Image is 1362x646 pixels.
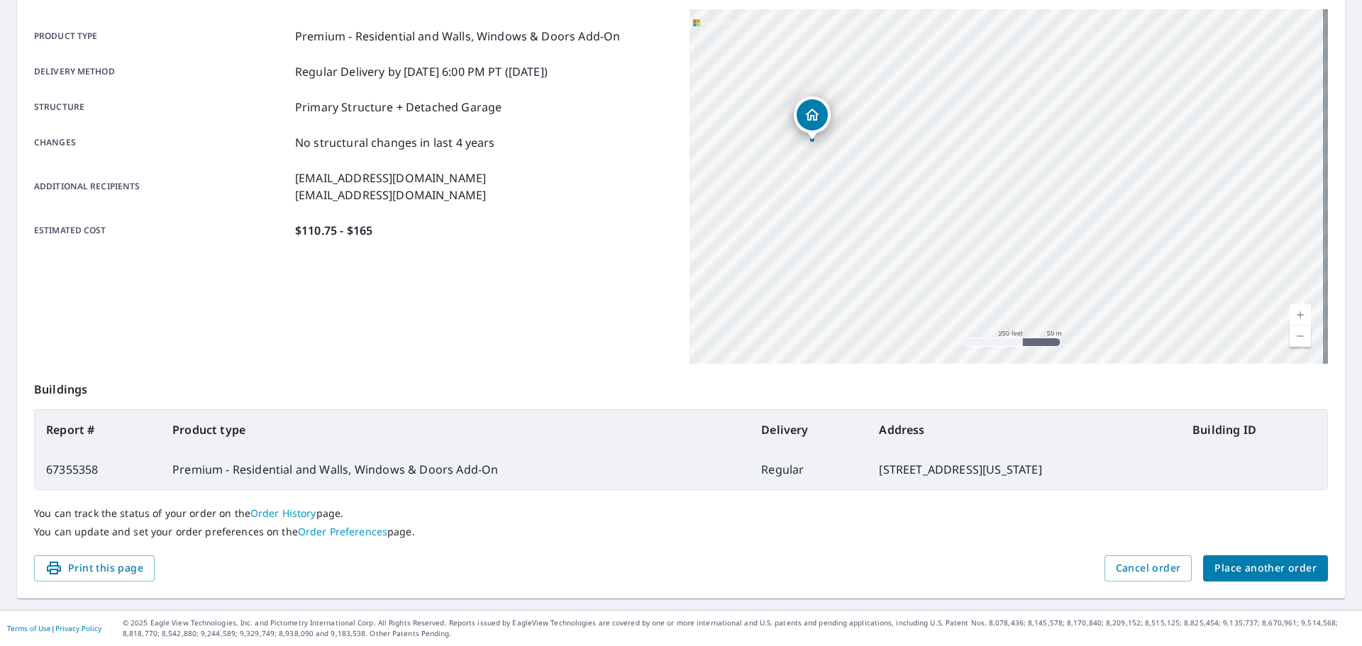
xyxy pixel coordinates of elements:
p: Premium - Residential and Walls, Windows & Doors Add-On [295,28,620,45]
th: Report # [35,410,161,450]
a: Order History [250,506,316,520]
p: You can track the status of your order on the page. [34,507,1328,520]
td: [STREET_ADDRESS][US_STATE] [868,450,1181,489]
p: Product type [34,28,289,45]
p: Estimated cost [34,222,289,239]
td: 67355358 [35,450,161,489]
td: Premium - Residential and Walls, Windows & Doors Add-On [161,450,750,489]
a: Order Preferences [298,525,387,538]
p: Buildings [34,364,1328,409]
p: Changes [34,134,289,151]
td: Regular [750,450,868,489]
a: Current Level 17, Zoom Out [1290,325,1311,347]
button: Place another order [1203,555,1328,581]
button: Cancel order [1104,555,1192,581]
p: [EMAIL_ADDRESS][DOMAIN_NAME] [295,169,486,186]
p: Delivery method [34,63,289,80]
span: Place another order [1214,559,1317,577]
p: | [7,624,101,633]
div: Dropped pin, building 1, Residential property, 917 Cheyenne Blvd Colorado Springs, CO 80905 [794,96,831,140]
a: Current Level 17, Zoom In [1290,304,1311,325]
p: You can update and set your order preferences on the page. [34,525,1328,538]
span: Print this page [45,559,143,577]
p: Structure [34,99,289,116]
p: $110.75 - $165 [295,222,372,239]
p: [EMAIL_ADDRESS][DOMAIN_NAME] [295,186,486,204]
th: Product type [161,410,750,450]
p: Regular Delivery by [DATE] 6:00 PM PT ([DATE]) [295,63,548,80]
p: No structural changes in last 4 years [295,134,495,151]
p: © 2025 Eagle View Technologies, Inc. and Pictometry International Corp. All Rights Reserved. Repo... [123,618,1355,639]
th: Address [868,410,1181,450]
p: Primary Structure + Detached Garage [295,99,502,116]
a: Privacy Policy [55,623,101,633]
th: Building ID [1181,410,1327,450]
th: Delivery [750,410,868,450]
p: Additional recipients [34,169,289,204]
button: Print this page [34,555,155,581]
span: Cancel order [1116,559,1181,577]
a: Terms of Use [7,623,51,633]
